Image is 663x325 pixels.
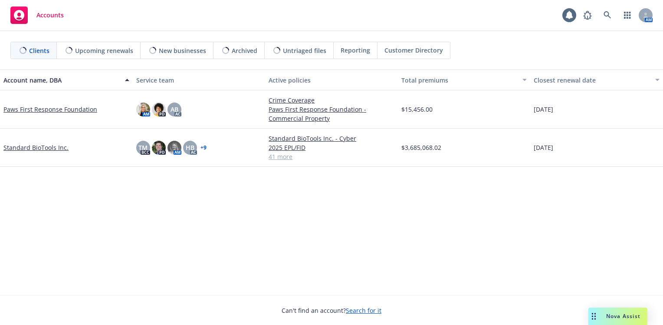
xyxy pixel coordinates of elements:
img: photo [136,103,150,116]
span: Upcoming renewals [75,46,133,55]
button: Service team [133,70,266,90]
span: Can't find an account? [282,306,381,315]
span: Reporting [341,46,370,55]
a: Search for it [346,306,381,315]
a: Accounts [7,3,67,27]
span: [DATE] [534,143,553,152]
a: Search [599,7,616,24]
span: Accounts [36,12,64,19]
a: Standard BioTools Inc. [3,143,69,152]
img: photo [152,141,166,155]
button: Nova Assist [588,308,647,325]
span: AB [171,105,178,114]
span: $3,685,068.02 [401,143,441,152]
img: photo [152,103,166,116]
span: Nova Assist [606,312,640,320]
a: 2025 EPL/FID [269,143,394,152]
span: Archived [232,46,257,55]
button: Active policies [265,70,398,90]
a: + 9 [200,145,207,150]
div: Account name, DBA [3,76,120,85]
button: Total premiums [398,70,531,90]
span: New businesses [159,46,206,55]
a: Crime Coverage [269,96,394,105]
button: Closest renewal date [530,70,663,90]
img: photo [167,141,181,155]
span: Customer Directory [384,46,443,55]
span: [DATE] [534,105,553,114]
span: HB [186,143,194,152]
span: $15,456.00 [401,105,433,114]
div: Closest renewal date [534,76,650,85]
div: Service team [136,76,262,85]
a: Report a Bug [579,7,596,24]
a: Standard BioTools Inc. - Cyber [269,134,394,143]
span: Untriaged files [283,46,326,55]
a: 41 more [269,152,394,161]
a: Paws First Response Foundation - Commercial Property [269,105,394,123]
span: TM [138,143,148,152]
div: Drag to move [588,308,599,325]
span: Clients [29,46,49,55]
a: Switch app [619,7,636,24]
a: Paws First Response Foundation [3,105,97,114]
div: Total premiums [401,76,518,85]
div: Active policies [269,76,394,85]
